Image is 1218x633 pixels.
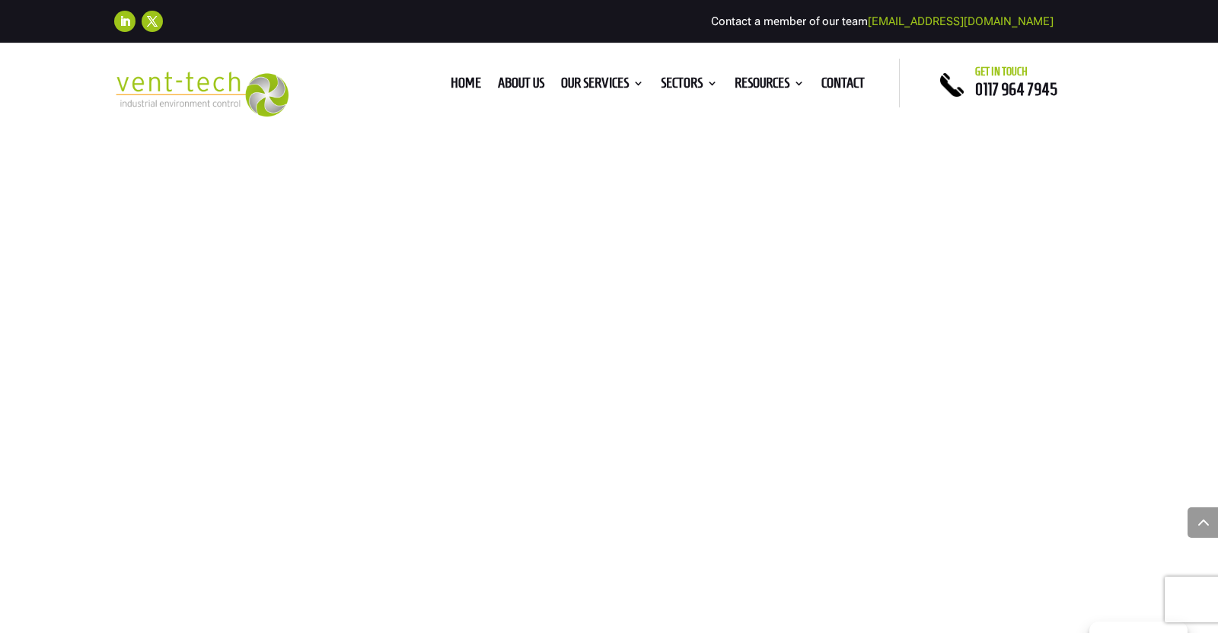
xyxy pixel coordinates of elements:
a: Home [451,78,481,94]
a: Follow on X [142,11,163,32]
a: Contact [821,78,865,94]
a: Sectors [661,78,718,94]
a: Resources [735,78,805,94]
a: Follow on LinkedIn [114,11,136,32]
a: 0117 964 7945 [975,80,1057,98]
span: Get in touch [975,66,1028,78]
a: About us [498,78,544,94]
img: 2023-09-27T08_35_16.549ZVENT-TECH---Clear-background [114,72,289,117]
a: Our Services [561,78,644,94]
span: Contact a member of our team [711,14,1054,28]
a: [EMAIL_ADDRESS][DOMAIN_NAME] [868,14,1054,28]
